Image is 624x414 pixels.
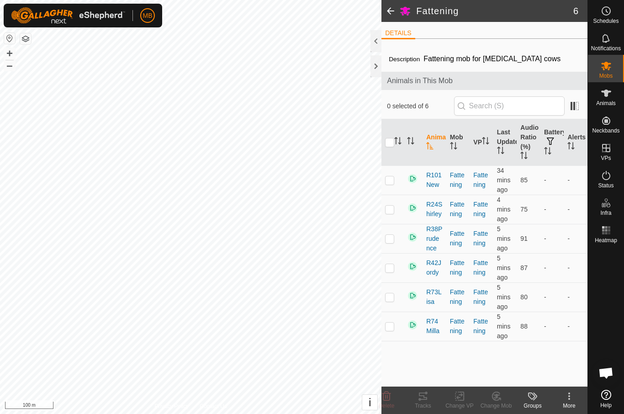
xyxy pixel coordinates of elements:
[473,201,488,218] a: Fattening
[493,119,517,166] th: Last Updated
[564,195,587,224] td: -
[540,165,564,195] td: -
[520,206,528,213] span: 75
[573,4,578,18] span: 6
[450,229,466,248] div: Fattening
[420,51,564,66] span: Fattening mob for [MEDICAL_DATA] cows
[426,200,443,219] span: R24Shirley
[426,170,443,190] span: R101New
[450,317,466,336] div: Fattening
[595,238,617,243] span: Heatmap
[407,319,418,330] img: returning on
[423,119,446,166] th: Animal
[450,287,466,307] div: Fattening
[368,396,371,409] span: i
[592,359,620,387] div: Open chat
[473,171,488,188] a: Fattening
[497,255,511,281] span: 14 Oct 2025 at 6:32 pm
[520,235,528,242] span: 91
[482,138,489,146] p-sorticon: Activate to sort
[540,282,564,312] td: -
[564,253,587,282] td: -
[11,7,125,24] img: Gallagher Logo
[155,402,189,410] a: Privacy Policy
[473,230,488,247] a: Fattening
[381,28,415,39] li: DETAILS
[473,318,488,334] a: Fattening
[387,75,582,86] span: Animals in This Mob
[564,224,587,253] td: -
[564,119,587,166] th: Alerts
[450,143,457,151] p-sorticon: Activate to sort
[540,253,564,282] td: -
[426,317,443,336] span: R74Milla
[497,284,511,310] span: 14 Oct 2025 at 6:33 pm
[520,323,528,330] span: 88
[601,155,611,161] span: VPs
[497,167,511,193] span: 14 Oct 2025 at 6:03 pm
[473,259,488,276] a: Fattening
[596,101,616,106] span: Animals
[540,312,564,341] td: -
[454,96,565,116] input: Search (S)
[600,210,611,216] span: Infra
[517,119,540,166] th: Audio Ratio (%)
[426,143,434,151] p-sorticon: Activate to sort
[598,183,613,188] span: Status
[520,153,528,160] p-sorticon: Activate to sort
[4,33,15,44] button: Reset Map
[407,261,418,272] img: returning on
[450,200,466,219] div: Fattening
[362,395,377,410] button: i
[389,56,420,63] label: Description
[497,225,511,252] span: 14 Oct 2025 at 6:33 pm
[520,293,528,301] span: 80
[478,402,514,410] div: Change Mob
[426,258,443,277] span: R42Jordy
[416,5,573,16] h2: Fattening
[497,313,511,340] span: 14 Oct 2025 at 6:33 pm
[4,48,15,59] button: +
[588,386,624,412] a: Help
[520,264,528,271] span: 87
[514,402,551,410] div: Groups
[544,149,551,156] p-sorticon: Activate to sort
[497,148,504,155] p-sorticon: Activate to sort
[387,101,454,111] span: 0 selected of 6
[540,224,564,253] td: -
[405,402,441,410] div: Tracks
[426,287,443,307] span: R73Lisa
[540,195,564,224] td: -
[200,402,227,410] a: Contact Us
[592,128,619,133] span: Neckbands
[407,290,418,301] img: returning on
[564,165,587,195] td: -
[551,402,587,410] div: More
[599,73,613,79] span: Mobs
[4,60,15,71] button: –
[446,119,470,166] th: Mob
[593,18,619,24] span: Schedules
[470,119,493,166] th: VP
[600,403,612,408] span: Help
[407,138,414,146] p-sorticon: Activate to sort
[407,173,418,184] img: returning on
[564,282,587,312] td: -
[540,119,564,166] th: Battery
[379,403,395,409] span: Delete
[143,11,153,21] span: MB
[564,312,587,341] td: -
[591,46,621,51] span: Notifications
[450,258,466,277] div: Fattening
[450,170,466,190] div: Fattening
[20,33,31,44] button: Map Layers
[473,288,488,305] a: Fattening
[567,143,575,151] p-sorticon: Activate to sort
[394,138,402,146] p-sorticon: Activate to sort
[407,202,418,213] img: returning on
[441,402,478,410] div: Change VP
[520,176,528,184] span: 85
[407,232,418,243] img: returning on
[497,196,511,223] span: 14 Oct 2025 at 6:33 pm
[426,224,443,253] span: R38Prudence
